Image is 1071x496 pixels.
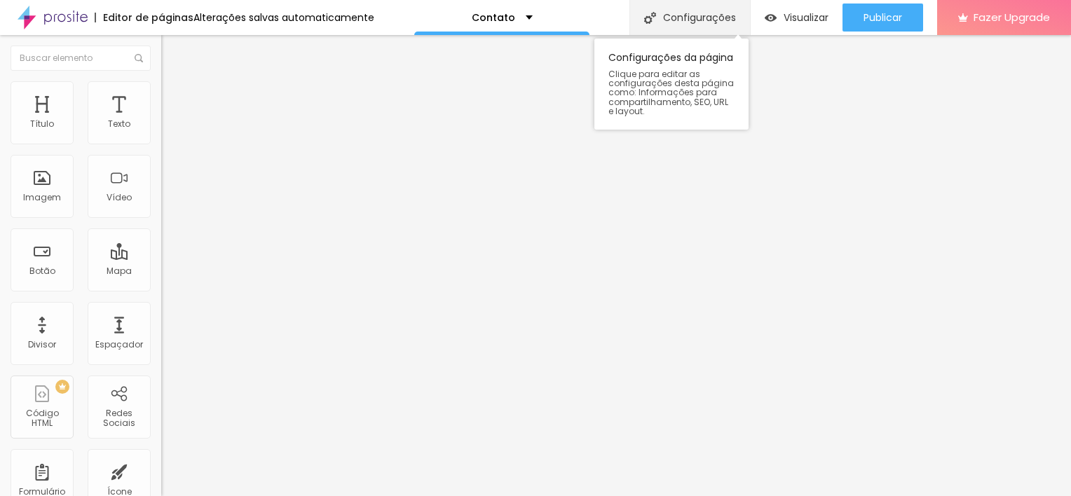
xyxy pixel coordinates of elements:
button: Visualizar [751,4,843,32]
img: Icone [644,12,656,24]
img: view-1.svg [765,12,777,24]
div: Divisor [28,340,56,350]
div: Mapa [107,266,132,276]
iframe: Editor [161,35,1071,496]
div: Texto [108,119,130,129]
span: Publicar [864,12,902,23]
p: Contato [472,13,515,22]
div: Editor de páginas [95,13,193,22]
div: Alterações salvas automaticamente [193,13,374,22]
div: Código HTML [14,408,69,429]
span: Visualizar [784,12,828,23]
div: Espaçador [95,340,143,350]
div: Configurações da página [594,39,749,130]
div: Título [30,119,54,129]
div: Vídeo [107,193,132,202]
span: Clique para editar as configurações desta página como: Informações para compartilhamento, SEO, UR... [608,69,735,116]
span: Fazer Upgrade [974,11,1050,23]
div: Imagem [23,193,61,202]
div: Redes Sociais [91,408,146,429]
img: Icone [135,54,143,62]
button: Publicar [843,4,923,32]
div: Botão [29,266,55,276]
input: Buscar elemento [11,46,151,71]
